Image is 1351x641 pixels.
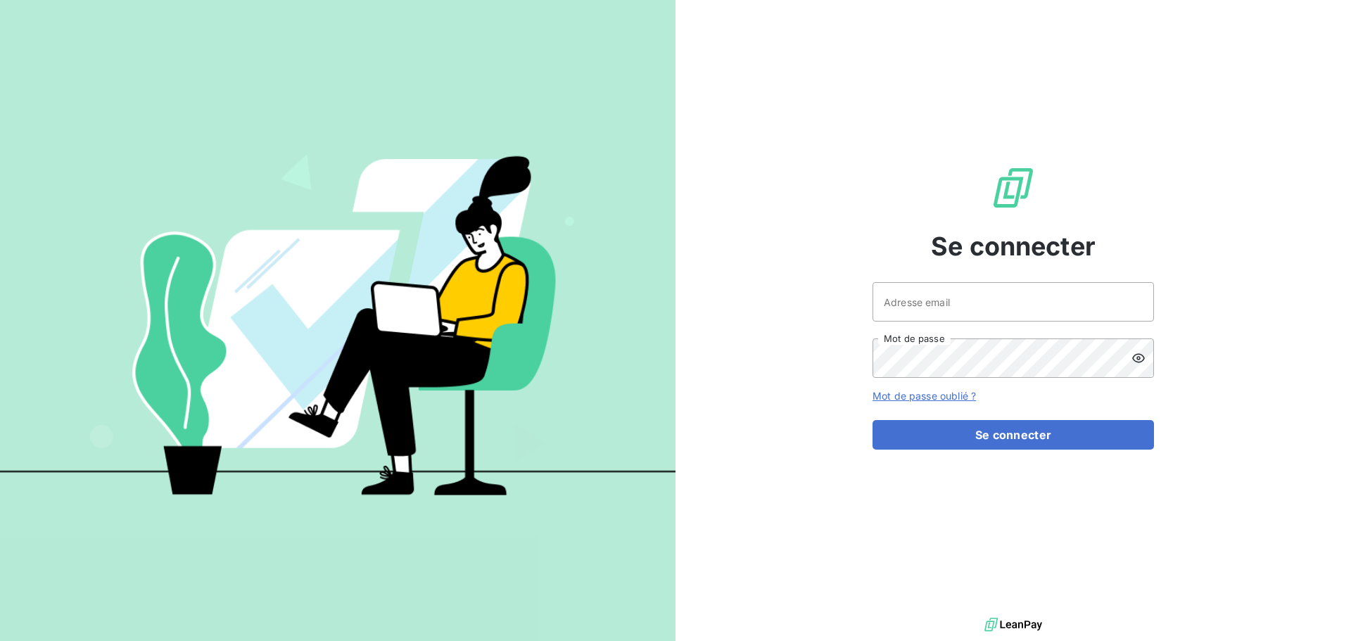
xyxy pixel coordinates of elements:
span: Se connecter [931,227,1096,265]
img: logo [984,614,1042,635]
input: placeholder [873,282,1154,322]
button: Se connecter [873,420,1154,450]
a: Mot de passe oublié ? [873,390,976,402]
img: Logo LeanPay [991,165,1036,210]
